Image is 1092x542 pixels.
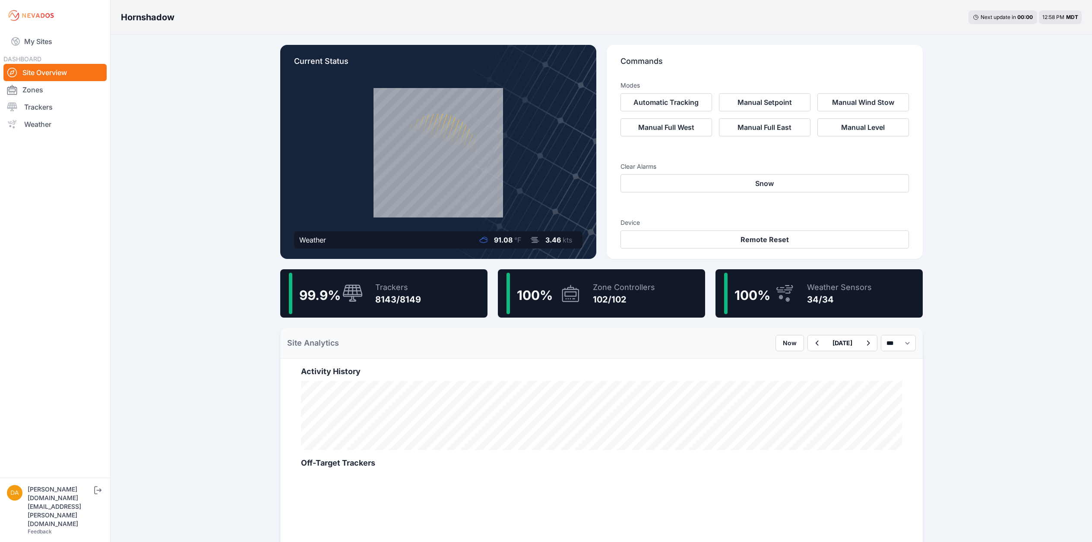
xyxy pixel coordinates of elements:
[3,31,107,52] a: My Sites
[715,269,923,318] a: 100%Weather Sensors34/34
[620,93,712,111] button: Automatic Tracking
[620,174,909,192] button: Snow
[807,293,872,306] div: 34/34
[287,337,339,349] h2: Site Analytics
[817,93,909,111] button: Manual Wind Stow
[1042,14,1064,20] span: 12:58 PM
[817,118,909,136] button: Manual Level
[3,98,107,116] a: Trackers
[301,457,902,469] h2: Off-Target Trackers
[734,287,770,303] span: 100 %
[294,55,582,74] p: Current Status
[514,236,521,244] span: °F
[7,485,22,501] img: darren.wang@nevados.solar
[280,269,487,318] a: 99.9%Trackers8143/8149
[28,528,52,535] a: Feedback
[620,218,909,227] h3: Device
[375,281,421,293] div: Trackers
[545,236,561,244] span: 3.46
[498,269,705,318] a: 100%Zone Controllers102/102
[563,236,572,244] span: kts
[3,81,107,98] a: Zones
[517,287,553,303] span: 100 %
[28,485,92,528] div: [PERSON_NAME][DOMAIN_NAME][EMAIL_ADDRESS][PERSON_NAME][DOMAIN_NAME]
[593,281,655,293] div: Zone Controllers
[494,236,513,244] span: 91.08
[375,293,421,306] div: 8143/8149
[620,81,640,90] h3: Modes
[620,162,909,171] h3: Clear Alarms
[719,118,810,136] button: Manual Full East
[620,118,712,136] button: Manual Full West
[7,9,55,22] img: Nevados
[299,235,326,245] div: Weather
[719,93,810,111] button: Manual Setpoint
[620,55,909,74] p: Commands
[3,55,41,63] span: DASHBOARD
[301,366,902,378] h2: Activity History
[593,293,655,306] div: 102/102
[775,335,804,351] button: Now
[1017,14,1033,21] div: 00 : 00
[981,14,1016,20] span: Next update in
[121,6,174,28] nav: Breadcrumb
[121,11,174,23] h3: Hornshadow
[3,116,107,133] a: Weather
[807,281,872,293] div: Weather Sensors
[826,335,859,351] button: [DATE]
[1066,14,1078,20] span: MDT
[3,64,107,81] a: Site Overview
[299,287,341,303] span: 99.9 %
[620,230,909,249] button: Remote Reset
